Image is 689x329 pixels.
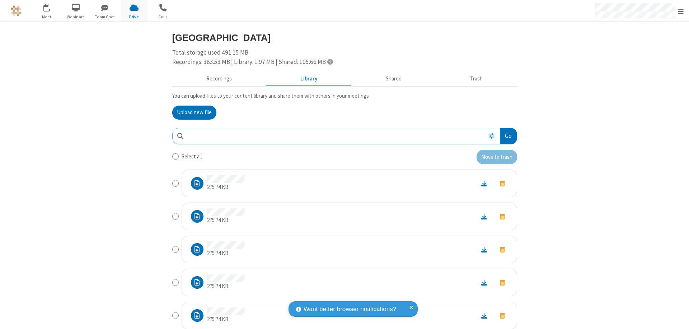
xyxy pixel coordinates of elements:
[172,33,517,43] h3: [GEOGRAPHIC_DATA]
[92,14,118,20] span: Team Chat
[207,315,245,324] p: 275.74 KB
[182,153,202,161] label: Select all
[475,245,493,254] a: Download file
[493,212,511,221] button: Move to trash
[352,72,436,86] button: Shared during meetings
[493,311,511,320] button: Move to trash
[266,72,352,86] button: Content library
[150,14,177,20] span: Calls
[493,278,511,287] button: Move to trash
[172,48,517,66] div: Total storage used 491.15 MB
[475,311,493,320] a: Download file
[436,72,517,86] button: Trash
[207,249,245,258] p: 275.74 KB
[172,57,517,67] div: Recordings: 383.53 MB | Library: 1.97 MB | Shared: 105.66 MB
[475,278,493,287] a: Download file
[207,282,245,291] p: 275.74 KB
[475,212,493,221] a: Download file
[327,59,333,65] span: Totals displayed include files that have been moved to the trash.
[475,179,493,187] a: Download file
[11,5,22,16] img: QA Selenium DO NOT DELETE OR CHANGE
[207,216,245,224] p: 275.74 KB
[493,179,511,188] button: Move to trash
[172,106,216,120] button: Upload new file
[172,92,517,100] p: You can upload files to your content library and share them with others in your meetings
[493,245,511,254] button: Move to trash
[207,183,245,191] p: 275.74 KB
[33,14,60,20] span: Meet
[48,4,53,9] div: 1
[62,14,89,20] span: Webinars
[172,72,266,86] button: Recorded meetings
[304,305,396,314] span: Want better browser notifications?
[121,14,147,20] span: Drive
[477,150,517,164] button: Move to trash
[500,128,516,144] button: Go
